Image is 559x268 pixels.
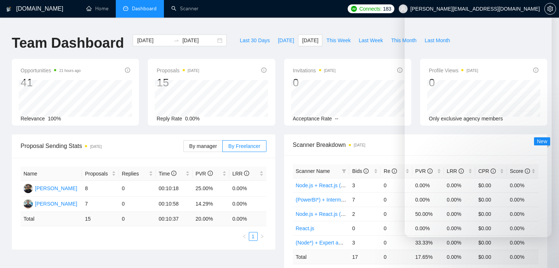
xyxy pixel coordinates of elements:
[173,37,179,43] span: to
[381,207,412,221] td: 0
[349,250,381,264] td: 17
[240,232,249,241] button: left
[185,116,200,122] span: 0.00%
[352,168,369,174] span: Bids
[296,240,368,246] a: (Node*) + Expert and Beginner.
[349,221,381,235] td: 0
[349,235,381,250] td: 3
[156,196,193,212] td: 00:10:58
[444,250,476,264] td: 0.00 %
[412,235,444,250] td: 33.33%
[21,66,81,75] span: Opportunities
[349,192,381,207] td: 7
[293,116,332,122] span: Acceptance Rate
[326,36,351,44] span: This Week
[544,3,556,15] button: setting
[293,66,336,75] span: Invitations
[125,68,130,73] span: info-circle
[171,171,176,176] span: info-circle
[193,196,229,212] td: 14.29%
[405,7,552,237] iframe: To enrich screen reader interactions, please activate Accessibility in Grammarly extension settings
[507,250,538,264] td: 0.00 %
[293,250,350,264] td: Total
[401,6,406,11] span: user
[324,69,336,73] time: [DATE]
[242,234,247,239] span: left
[229,196,266,212] td: 0.00%
[293,76,336,90] div: 0
[260,234,264,239] span: right
[21,116,45,122] span: Relevance
[258,232,266,241] li: Next Page
[261,68,266,73] span: info-circle
[475,250,507,264] td: $ 0.00
[24,185,77,191] a: MJ[PERSON_NAME]
[302,36,318,44] span: [DATE]
[475,235,507,250] td: $0.00
[35,184,77,192] div: [PERSON_NAME]
[507,235,538,250] td: 0.00%
[119,181,155,196] td: 0
[85,170,110,178] span: Proposals
[296,225,315,231] a: React.js
[240,232,249,241] li: Previous Page
[534,243,552,261] iframe: To enrich screen reader interactions, please activate Accessibility in Grammarly extension settings
[359,36,383,44] span: Last Week
[381,192,412,207] td: 0
[351,6,357,12] img: upwork-logo.png
[232,171,249,177] span: LRR
[381,250,412,264] td: 0
[349,207,381,221] td: 2
[293,140,539,149] span: Scanner Breakdown
[24,200,77,206] a: TS[PERSON_NAME]
[249,232,257,240] a: 1
[335,116,338,122] span: --
[244,171,249,176] span: info-circle
[157,116,182,122] span: Reply Rate
[381,235,412,250] td: 0
[137,36,171,44] input: Start date
[296,197,355,203] a: (PowerBI*) + Intermediate
[444,235,476,250] td: 0.00%
[258,232,266,241] button: right
[236,35,274,46] button: Last 30 Days
[196,171,213,177] span: PVR
[21,212,82,226] td: Total
[383,5,391,13] span: 183
[122,170,147,178] span: Replies
[21,76,81,90] div: 41
[354,143,365,147] time: [DATE]
[173,37,179,43] span: swap-right
[298,35,322,46] button: [DATE]
[182,36,216,44] input: End date
[156,181,193,196] td: 00:10:18
[24,184,33,193] img: MJ
[24,199,33,209] img: TS
[296,211,389,217] a: Node.js + React.js (Entry + Intermediate)
[35,200,77,208] div: [PERSON_NAME]
[21,141,183,151] span: Proposal Sending Stats
[159,171,176,177] span: Time
[392,169,397,174] span: info-circle
[229,212,266,226] td: 0.00 %
[545,6,556,12] span: setting
[228,143,260,149] span: By Freelancer
[342,169,346,173] span: filter
[193,212,229,226] td: 20.00 %
[156,212,193,226] td: 00:10:37
[123,6,128,11] span: dashboard
[119,212,155,226] td: 0
[384,168,397,174] span: Re
[12,35,124,52] h1: Team Dashboard
[412,250,444,264] td: 17.65 %
[249,232,258,241] li: 1
[21,167,82,181] th: Name
[359,5,381,13] span: Connects:
[82,212,119,226] td: 15
[278,36,294,44] span: [DATE]
[59,69,80,73] time: 21 hours ago
[6,3,11,15] img: logo
[363,169,369,174] span: info-circle
[274,35,298,46] button: [DATE]
[157,66,199,75] span: Proposals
